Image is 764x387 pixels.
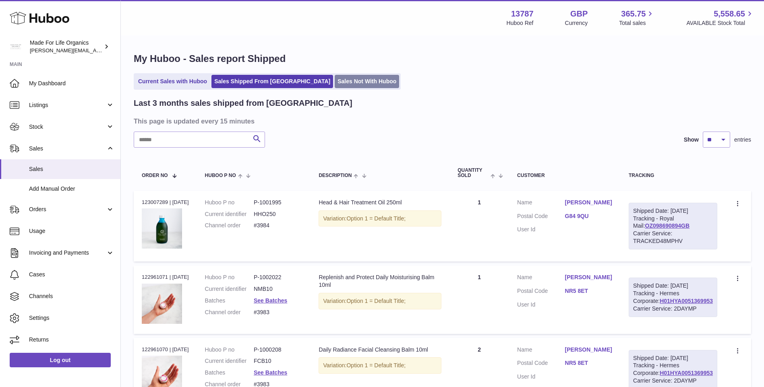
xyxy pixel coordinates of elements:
a: OZ098690894GB [645,222,690,229]
div: Carrier Service: 2DAYMP [633,305,713,313]
div: Daily Radiance Facial Cleansing Balm 10ml [319,346,441,354]
a: 365.75 Total sales [619,8,655,27]
dd: P-1002022 [254,274,302,281]
dt: Name [517,274,565,283]
span: Quantity Sold [458,168,489,178]
a: NR5 8ET [565,359,613,367]
div: Variation: [319,293,441,309]
dt: Name [517,346,565,356]
div: Shipped Date: [DATE] [633,207,713,215]
a: H01HYA0051369953 [660,370,713,376]
div: Carrier Service: TRACKED48MPHV [633,230,713,245]
span: entries [734,136,751,144]
a: [PERSON_NAME] [565,199,613,206]
div: 122961070 | [DATE] [142,346,189,353]
dt: User Id [517,301,565,309]
span: Orders [29,206,106,213]
span: Huboo P no [205,173,236,178]
span: AVAILABLE Stock Total [686,19,754,27]
span: Usage [29,227,114,235]
span: Invoicing and Payments [29,249,106,257]
img: geoff.winwood@madeforlifeorganics.com [10,41,22,53]
strong: GBP [570,8,588,19]
span: Sales [29,165,114,173]
dt: Huboo P no [205,199,254,206]
dt: User Id [517,373,565,381]
div: Customer [517,173,613,178]
h2: Last 3 months sales shipped from [GEOGRAPHIC_DATA] [134,98,352,109]
div: Made For Life Organics [30,39,102,54]
span: Sales [29,145,106,152]
span: Add Manual Order [29,185,114,193]
dd: P-1000208 [254,346,302,354]
span: Channels [29,292,114,300]
div: Tracking - Royal Mail: [629,203,717,249]
dt: Channel order [205,222,254,229]
div: Huboo Ref [507,19,534,27]
div: Variation: [319,357,441,374]
span: 5,558.65 [714,8,745,19]
dt: User Id [517,226,565,233]
h3: This page is updated every 15 minutes [134,117,749,126]
div: Carrier Service: 2DAYMP [633,377,713,385]
span: 365.75 [621,8,646,19]
a: Sales Not With Huboo [335,75,399,88]
a: NR5 8ET [565,287,613,295]
div: Head & Hair Treatment Oil 250ml [319,199,441,206]
a: H01HYA0051369953 [660,298,713,304]
h1: My Huboo - Sales report Shipped [134,52,751,65]
dt: Huboo P no [205,346,254,354]
div: Tracking [629,173,717,178]
dt: Current identifier [205,210,254,218]
a: Current Sales with Huboo [135,75,210,88]
dd: P-1001995 [254,199,302,206]
div: Shipped Date: [DATE] [633,282,713,290]
span: Option 1 = Default Title; [346,298,406,304]
span: Option 1 = Default Title; [346,215,406,222]
span: Cases [29,271,114,278]
span: Listings [29,101,106,109]
span: Description [319,173,352,178]
dd: #3983 [254,309,302,316]
span: Settings [29,314,114,322]
a: See Batches [254,369,287,376]
dt: Postal Code [517,359,565,369]
span: [PERSON_NAME][EMAIL_ADDRESS][PERSON_NAME][DOMAIN_NAME] [30,47,205,54]
label: Show [684,136,699,144]
strong: 13787 [511,8,534,19]
a: G84 9QU [565,212,613,220]
dd: FCB10 [254,357,302,365]
a: Log out [10,353,111,367]
dd: HHO250 [254,210,302,218]
span: Returns [29,336,114,344]
div: Shipped Date: [DATE] [633,354,713,362]
div: Tracking - Hermes Corporate: [629,278,717,317]
span: My Dashboard [29,80,114,87]
div: 122961071 | [DATE] [142,274,189,281]
td: 1 [449,191,509,261]
span: Option 1 = Default Title; [346,362,406,368]
span: Order No [142,173,168,178]
a: 5,558.65 AVAILABLE Stock Total [686,8,754,27]
td: 1 [449,266,509,333]
dt: Channel order [205,309,254,316]
dt: Name [517,199,565,208]
dd: NMB10 [254,285,302,293]
div: Currency [565,19,588,27]
div: 123007289 | [DATE] [142,199,189,206]
dt: Postal Code [517,212,565,222]
span: Stock [29,123,106,131]
span: Total sales [619,19,655,27]
img: head-_-hair-treatment-oil-250ml-hho250-1.jpg [142,208,182,249]
div: Replenish and Protect Daily Moisturising Balm 10ml [319,274,441,289]
img: replenish-and-protect-daily-moisturising-balm-10ml-nmb10-5.jpg [142,284,182,324]
a: [PERSON_NAME] [565,274,613,281]
a: [PERSON_NAME] [565,346,613,354]
dt: Postal Code [517,287,565,297]
div: Variation: [319,210,441,227]
dt: Huboo P no [205,274,254,281]
dd: #3984 [254,222,302,229]
dt: Current identifier [205,285,254,293]
dt: Batches [205,297,254,305]
a: Sales Shipped From [GEOGRAPHIC_DATA] [211,75,333,88]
